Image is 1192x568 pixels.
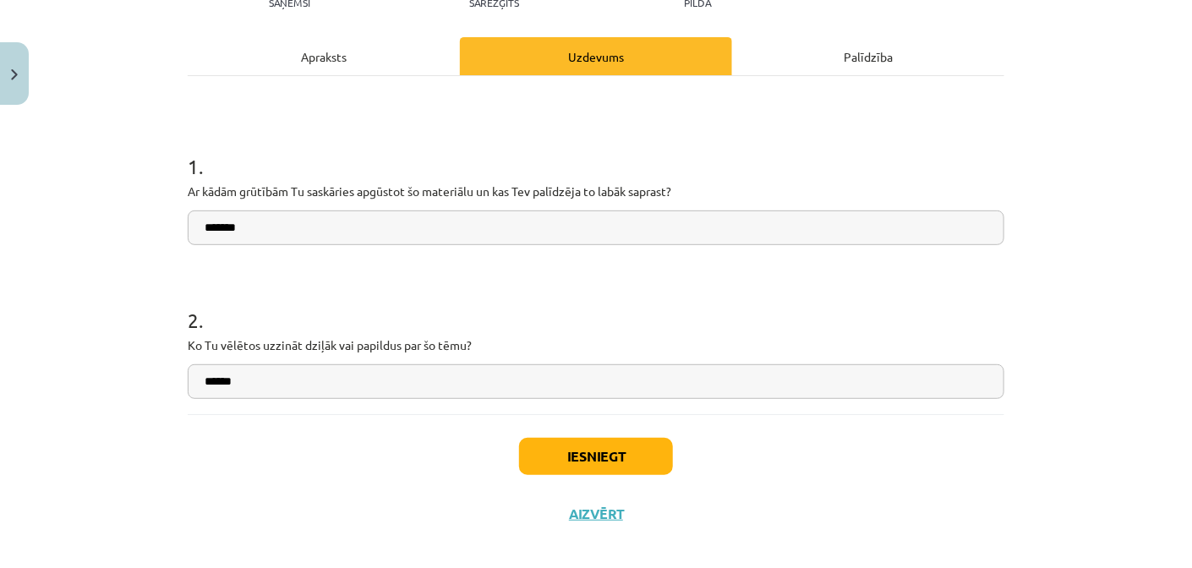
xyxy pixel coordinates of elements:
[519,438,673,475] button: Iesniegt
[188,279,1004,331] h1: 2 .
[11,69,18,80] img: icon-close-lesson-0947bae3869378f0d4975bcd49f059093ad1ed9edebbc8119c70593378902aed.svg
[460,37,732,75] div: Uzdevums
[188,37,460,75] div: Apraksts
[188,125,1004,177] h1: 1 .
[564,505,628,522] button: Aizvērt
[188,183,1004,200] p: Ar kādām grūtībām Tu saskāries apgūstot šo materiālu un kas Tev palīdzēja to labāk saprast?
[188,336,1004,354] p: Ko Tu vēlētos uzzināt dziļāk vai papildus par šo tēmu?
[732,37,1004,75] div: Palīdzība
